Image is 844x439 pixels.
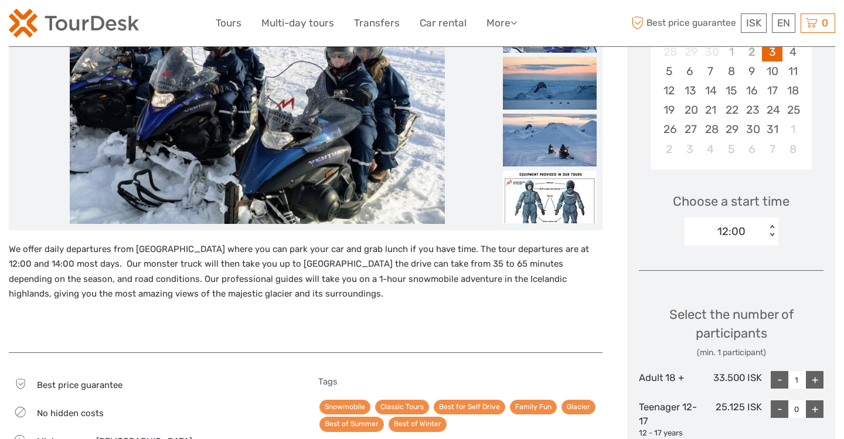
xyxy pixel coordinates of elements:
[741,120,762,139] div: Choose Thursday, October 30th, 2025
[700,81,721,100] div: Choose Tuesday, October 14th, 2025
[741,100,762,120] div: Choose Thursday, October 23rd, 2025
[654,42,808,159] div: month 2025-10
[680,100,700,120] div: Choose Monday, October 20th, 2025
[629,13,738,33] span: Best price guarantee
[806,400,823,418] div: +
[659,100,679,120] div: Choose Sunday, October 19th, 2025
[762,100,782,120] div: Choose Friday, October 24th, 2025
[434,400,505,414] a: Best for Self Drive
[767,225,777,237] div: < >
[37,380,122,390] span: Best price guarantee
[771,400,788,418] div: -
[375,400,429,414] a: Classic Tours
[261,15,334,32] a: Multi-day tours
[746,17,761,29] span: ISK
[717,224,746,239] div: 12:00
[420,15,467,32] a: Car rental
[319,400,370,414] a: Snowmobile
[700,42,721,62] div: Not available Tuesday, September 30th, 2025
[639,305,823,359] div: Select the number of participants
[782,42,803,62] div: Choose Saturday, October 4th, 2025
[680,139,700,159] div: Choose Monday, November 3rd, 2025
[16,21,132,30] p: We're away right now. Please check back later!
[820,17,830,29] span: 0
[9,9,139,38] img: 120-15d4194f-c635-41b9-a512-a3cb382bfb57_logo_small.png
[741,139,762,159] div: Choose Thursday, November 6th, 2025
[510,400,557,414] a: Family Fun
[700,139,721,159] div: Choose Tuesday, November 4th, 2025
[721,62,741,81] div: Choose Wednesday, October 8th, 2025
[762,120,782,139] div: Choose Friday, October 31st, 2025
[721,139,741,159] div: Choose Wednesday, November 5th, 2025
[673,192,789,210] span: Choose a start time
[762,62,782,81] div: Choose Friday, October 10th, 2025
[503,114,597,166] img: c2e20eff45dc4971b2cb68c02d4f1ced_slider_thumbnail.jpg
[135,18,149,32] button: Open LiveChat chat widget
[639,347,823,359] div: (min. 1 participant)
[37,408,104,418] span: No hidden costs
[782,120,803,139] div: Choose Saturday, November 1st, 2025
[486,15,517,32] a: More
[806,371,823,389] div: +
[9,242,603,302] p: We offer daily departures from [GEOGRAPHIC_DATA] where you can park your car and grab lunch if yo...
[503,171,597,223] img: 0b2dc18640e749cc9db9f0ec22847144_slider_thumbnail.jpeg
[782,62,803,81] div: Choose Saturday, October 11th, 2025
[680,81,700,100] div: Choose Monday, October 13th, 2025
[772,13,795,33] div: EN
[561,400,595,414] a: Glacier
[721,100,741,120] div: Choose Wednesday, October 22nd, 2025
[721,81,741,100] div: Choose Wednesday, October 15th, 2025
[721,120,741,139] div: Choose Wednesday, October 29th, 2025
[782,81,803,100] div: Choose Saturday, October 18th, 2025
[741,42,762,62] div: Not available Thursday, October 2nd, 2025
[700,62,721,81] div: Choose Tuesday, October 7th, 2025
[741,62,762,81] div: Choose Thursday, October 9th, 2025
[762,42,782,62] div: Choose Friday, October 3rd, 2025
[503,57,597,110] img: 159892f02703465eb6f1aca5f83bbc69_slider_thumbnail.jpg
[354,15,400,32] a: Transfers
[659,81,679,100] div: Choose Sunday, October 12th, 2025
[659,139,679,159] div: Choose Sunday, November 2nd, 2025
[639,371,700,389] div: Adult 18 +
[680,42,700,62] div: Not available Monday, September 29th, 2025
[700,120,721,139] div: Choose Tuesday, October 28th, 2025
[782,139,803,159] div: Choose Saturday, November 8th, 2025
[700,371,762,389] div: 33.500 ISK
[389,417,447,431] a: Best of Winter
[659,42,679,62] div: Not available Sunday, September 28th, 2025
[680,120,700,139] div: Choose Monday, October 27th, 2025
[762,81,782,100] div: Choose Friday, October 17th, 2025
[680,62,700,81] div: Choose Monday, October 6th, 2025
[639,400,700,439] div: Teenager 12-17
[700,400,762,439] div: 25.125 ISK
[762,139,782,159] div: Choose Friday, November 7th, 2025
[721,42,741,62] div: Not available Wednesday, October 1st, 2025
[216,15,241,32] a: Tours
[741,81,762,100] div: Choose Thursday, October 16th, 2025
[659,120,679,139] div: Choose Sunday, October 26th, 2025
[318,376,603,387] h5: Tags
[659,62,679,81] div: Choose Sunday, October 5th, 2025
[319,417,384,431] a: Best of Summer
[771,371,788,389] div: -
[700,100,721,120] div: Choose Tuesday, October 21st, 2025
[782,100,803,120] div: Choose Saturday, October 25th, 2025
[639,428,700,439] div: 12 - 17 years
